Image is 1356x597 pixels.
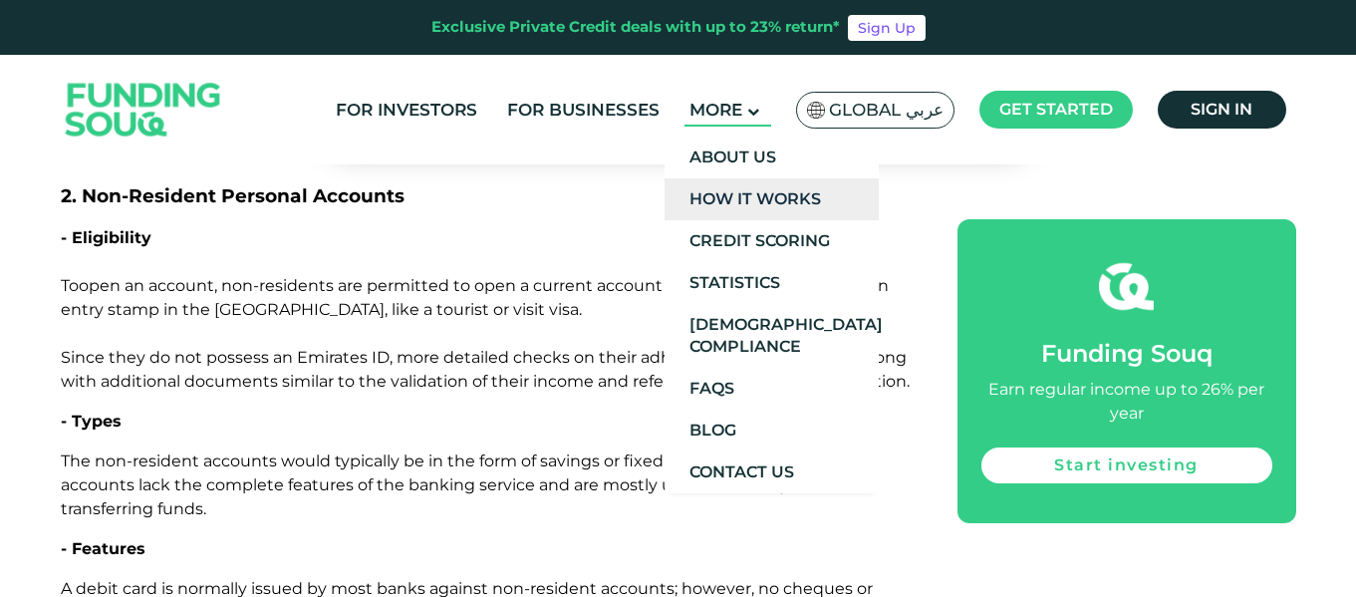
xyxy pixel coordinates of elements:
[807,102,825,119] img: SA Flag
[46,60,241,160] img: Logo
[502,94,665,127] a: For Businesses
[665,220,879,262] a: Credit Scoring
[61,184,405,207] span: 2. Non-Resident Personal Accounts
[665,137,879,178] a: About Us
[665,262,879,304] a: Statistics
[61,539,145,558] span: - Features
[665,178,879,220] a: How It Works
[61,228,151,247] span: - Eligibility
[431,16,840,39] div: Exclusive Private Credit deals with up to 23% return*
[981,448,1272,483] a: Start investing
[848,15,926,41] a: Sign Up
[665,451,879,493] a: Contact Us
[1041,339,1213,368] span: Funding Souq
[665,368,879,410] a: FAQs
[1099,259,1154,314] img: fsicon
[1158,91,1286,129] a: Sign in
[61,412,122,431] span: - Types
[829,99,944,122] span: Global عربي
[331,94,482,127] a: For Investors
[981,378,1272,426] div: Earn regular income up to 26% per year
[665,304,879,368] a: [DEMOGRAPHIC_DATA] Compliance
[61,276,79,295] span: To
[1191,100,1252,119] span: Sign in
[665,410,879,451] a: Blog
[61,276,910,391] span: open an account, non-residents are permitted to open a current account with a valid passport and ...
[689,100,742,120] span: More
[61,451,854,518] span: The non-resident accounts would typically be in the form of savings or fixed deposit accounts. Su...
[999,100,1113,119] span: Get started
